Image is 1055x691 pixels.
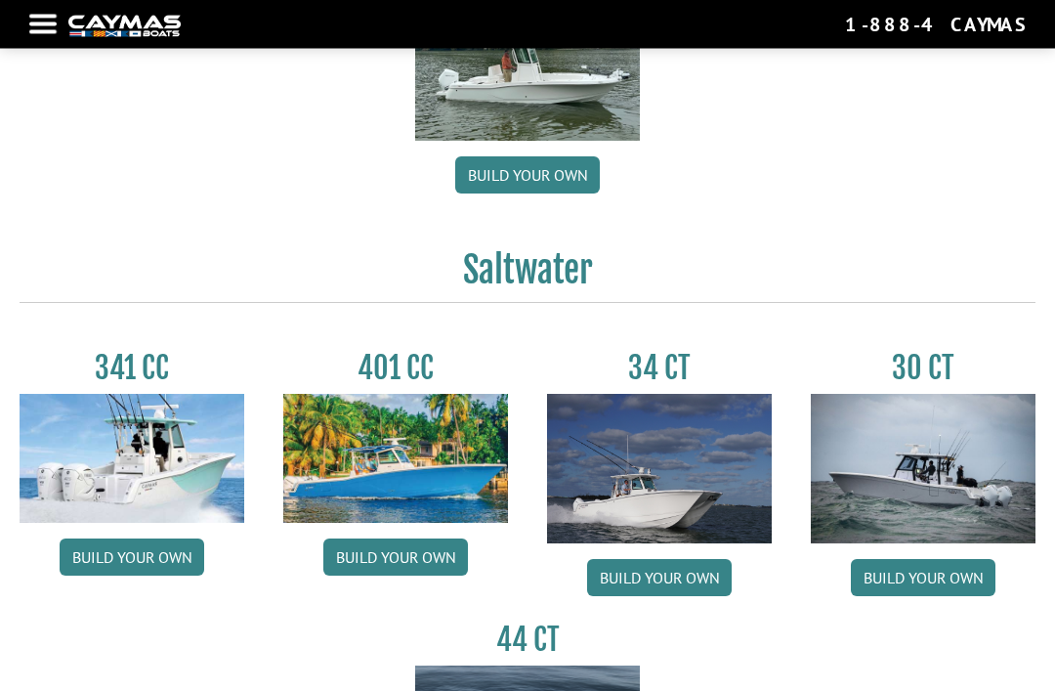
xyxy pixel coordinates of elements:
[587,560,732,597] a: Build your own
[323,540,468,577] a: Build your own
[20,249,1035,304] h2: Saltwater
[415,623,640,659] h3: 44 CT
[283,395,508,524] img: 401CC_thumb.pg.jpg
[20,351,244,387] h3: 341 CC
[811,395,1035,544] img: 30_CT_photo_shoot_for_caymas_connect.jpg
[60,540,204,577] a: Build your own
[547,395,772,544] img: Caymas_34_CT_pic_1.jpg
[811,351,1035,387] h3: 30 CT
[547,351,772,387] h3: 34 CT
[845,12,1026,37] div: 1-888-4CAYMAS
[455,157,600,194] a: Build your own
[68,16,181,36] img: white-logo-c9c8dbefe5ff5ceceb0f0178aa75bf4bb51f6bca0971e226c86eb53dfe498488.png
[851,560,995,597] a: Build your own
[283,351,508,387] h3: 401 CC
[20,395,244,524] img: 341CC-thumbjpg.jpg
